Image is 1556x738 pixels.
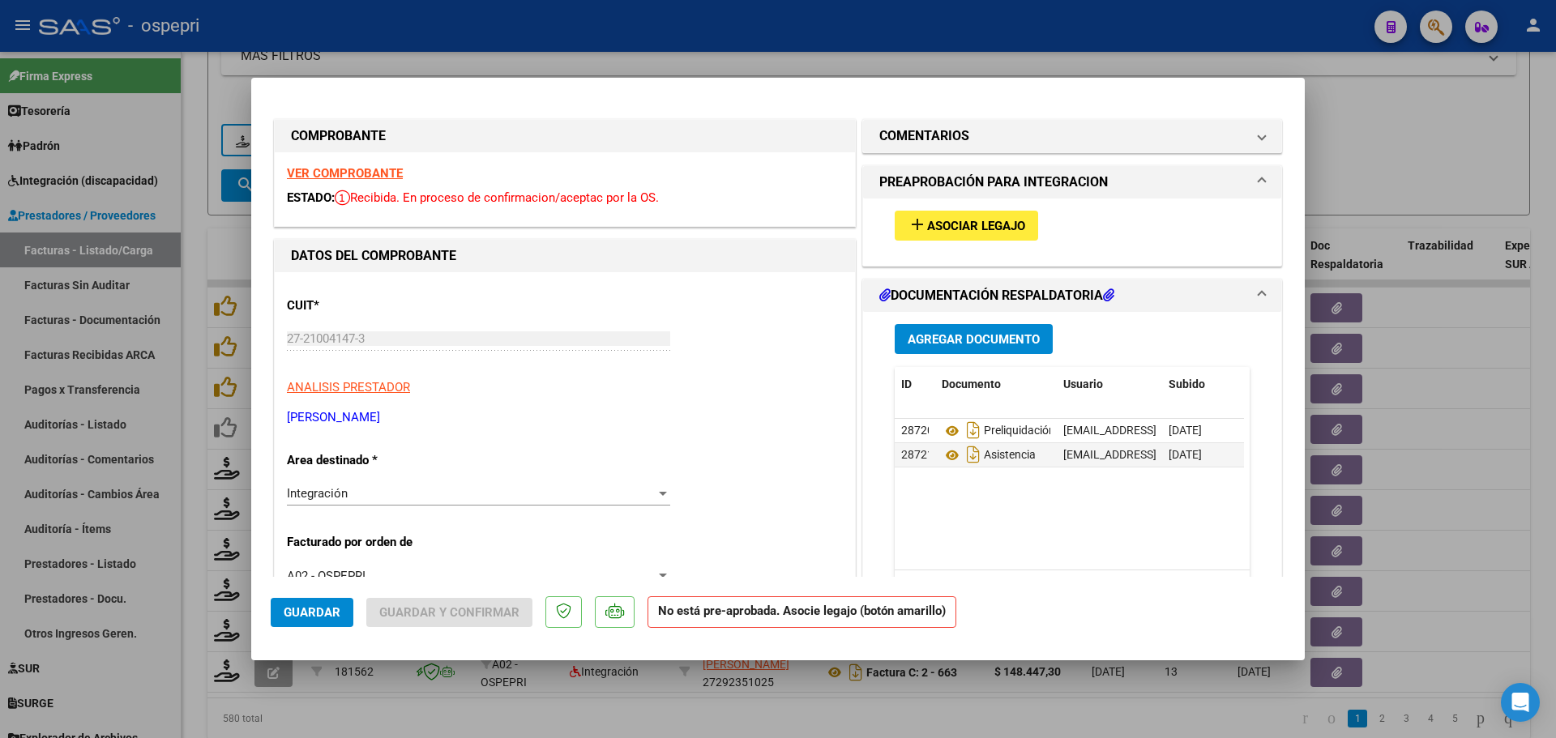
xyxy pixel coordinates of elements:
datatable-header-cell: ID [895,367,935,402]
span: Usuario [1063,378,1103,390]
strong: DATOS DEL COMPROBANTE [291,248,456,263]
span: [DATE] [1169,448,1202,461]
span: Documento [942,378,1001,390]
p: Area destinado * [287,451,454,470]
i: Descargar documento [963,417,984,443]
span: Asociar Legajo [927,219,1025,233]
mat-expansion-panel-header: COMENTARIOS [863,120,1281,152]
i: Descargar documento [963,442,984,467]
span: Guardar y Confirmar [379,605,519,620]
datatable-header-cell: Usuario [1057,367,1162,402]
span: ANALISIS PRESTADOR [287,380,410,395]
span: Preliquidación [942,424,1055,437]
span: Guardar [284,605,340,620]
div: PREAPROBACIÓN PARA INTEGRACION [863,198,1281,266]
mat-icon: add [908,215,927,234]
span: A02 - OSPEPRI [287,569,365,583]
button: Guardar y Confirmar [366,598,532,627]
div: DOCUMENTACIÓN RESPALDATORIA [863,312,1281,648]
p: [PERSON_NAME] [287,408,843,427]
strong: COMPROBANTE [291,128,386,143]
datatable-header-cell: Acción [1243,367,1324,402]
span: Recibida. En proceso de confirmacion/aceptac por la OS. [335,190,659,205]
span: Subido [1169,378,1205,390]
p: Facturado por orden de [287,533,454,552]
datatable-header-cell: Documento [935,367,1057,402]
button: Asociar Legajo [895,211,1038,241]
h1: PREAPROBACIÓN PARA INTEGRACION [879,173,1108,192]
span: [EMAIL_ADDRESS][DOMAIN_NAME] - [PERSON_NAME] [1063,448,1338,461]
span: ESTADO: [287,190,335,205]
button: Agregar Documento [895,324,1053,354]
span: Asistencia [942,449,1036,462]
mat-expansion-panel-header: DOCUMENTACIÓN RESPALDATORIA [863,279,1281,312]
span: 28721 [901,448,934,461]
span: Agregar Documento [908,332,1040,347]
datatable-header-cell: Subido [1162,367,1243,402]
h1: DOCUMENTACIÓN RESPALDATORIA [879,286,1114,305]
p: CUIT [287,296,454,315]
span: [DATE] [1169,424,1202,437]
a: VER COMPROBANTE [287,166,403,181]
span: Integración [287,486,348,501]
div: 2 total [895,570,1250,611]
span: ID [901,378,912,390]
strong: No está pre-aprobada. Asocie legajo (botón amarillo) [648,596,956,628]
mat-expansion-panel-header: PREAPROBACIÓN PARA INTEGRACION [863,166,1281,198]
div: Open Intercom Messenger [1501,683,1540,722]
button: Guardar [271,598,353,627]
span: 28720 [901,424,934,437]
h1: COMENTARIOS [879,126,969,146]
span: [EMAIL_ADDRESS][DOMAIN_NAME] - [PERSON_NAME] [1063,424,1338,437]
